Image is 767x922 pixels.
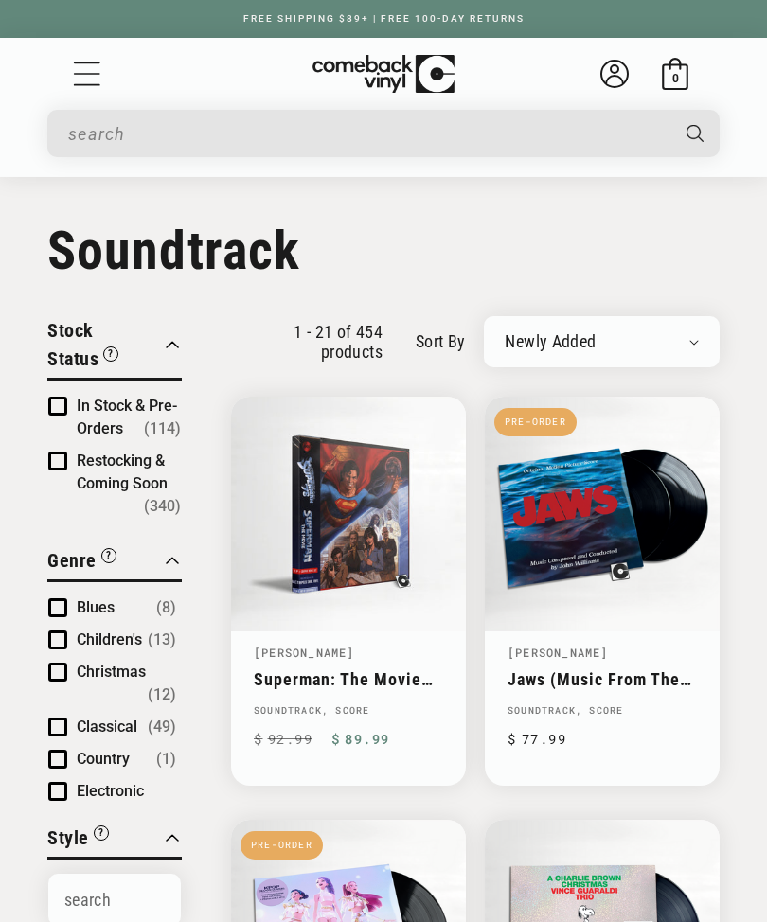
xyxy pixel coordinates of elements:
[71,58,103,90] summary: Menu
[156,748,176,771] span: Number of products: (1)
[47,549,97,572] span: Genre
[77,630,142,648] span: Children's
[144,495,181,518] span: Number of products: (340)
[312,55,455,94] img: ComebackVinyl.com
[77,750,130,768] span: Country
[144,417,181,440] span: Number of products: (114)
[77,452,168,492] span: Restocking & Coming Soon
[47,826,89,849] span: Style
[47,546,116,579] button: Filter by Genre
[148,716,176,738] span: Number of products: (49)
[416,328,466,354] label: sort by
[77,782,144,800] span: Electronic
[77,397,177,437] span: In Stock & Pre-Orders
[254,645,355,660] a: [PERSON_NAME]
[148,629,176,651] span: Number of products: (13)
[508,645,609,660] a: [PERSON_NAME]
[77,598,115,616] span: Blues
[224,13,544,24] a: FREE SHIPPING $89+ | FREE 100-DAY RETURNS
[231,322,383,362] p: 1 - 21 of 454 products
[77,718,137,736] span: Classical
[672,71,679,85] span: 0
[139,803,176,825] span: Number of products: (105)
[156,596,176,619] span: Number of products: (8)
[68,115,668,153] input: search
[47,220,720,282] h1: Soundtrack
[77,663,146,681] span: Christmas
[47,110,720,157] div: Search
[508,669,697,689] a: Jaws (Music From The Original Motion Picture Soundtrack)
[47,316,164,378] button: Filter by Stock Status
[47,824,109,857] button: Filter by Style
[254,669,443,689] a: Superman: The Movie (Original Motion Picture Soundtrack)
[47,319,98,370] span: Stock Status
[148,683,176,706] span: Number of products: (12)
[669,110,722,157] button: Search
